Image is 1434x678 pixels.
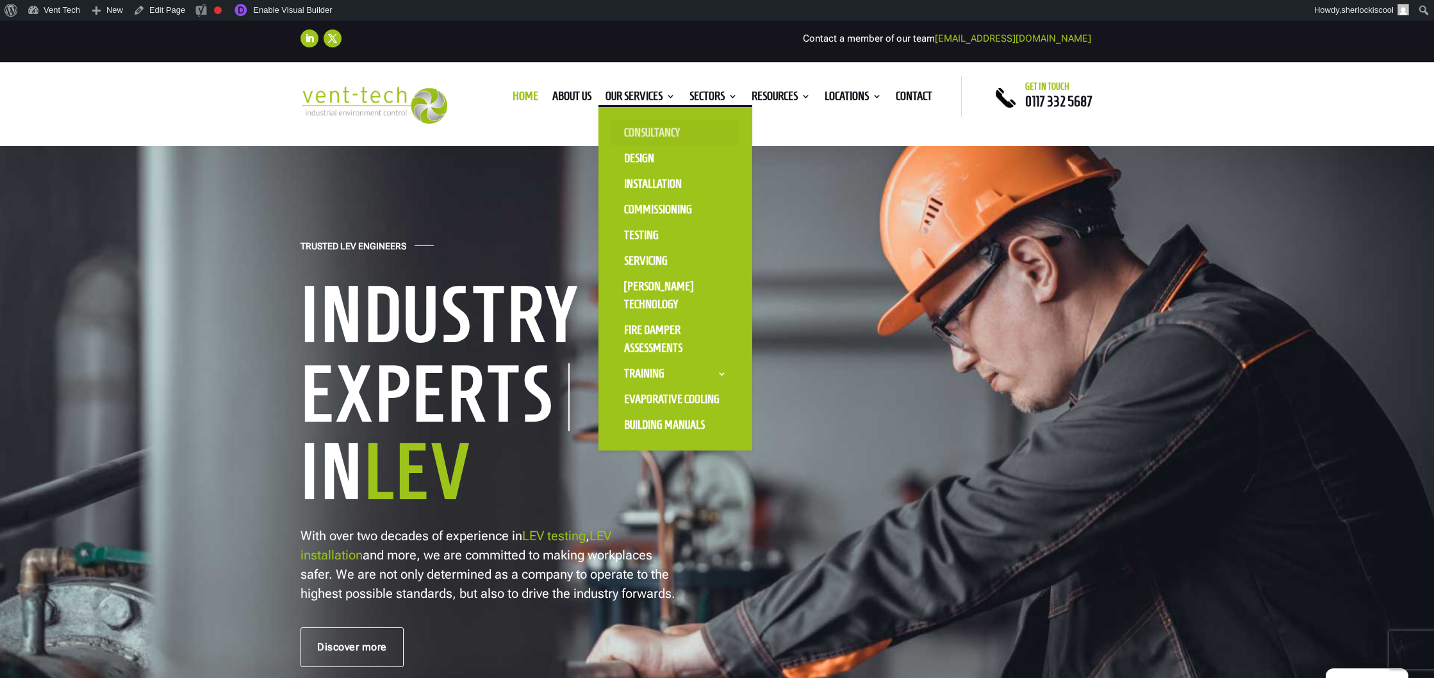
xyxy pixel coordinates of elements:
a: Training [611,361,739,386]
a: Consultancy [611,120,739,145]
a: Follow on LinkedIn [301,29,318,47]
span: sherlockiscool [1341,5,1394,15]
a: Design [611,145,739,171]
a: Servicing [611,248,739,274]
a: Home [513,92,538,106]
a: [EMAIL_ADDRESS][DOMAIN_NAME] [935,33,1091,44]
a: Contact [896,92,932,106]
a: About us [552,92,591,106]
a: Sectors [689,92,738,106]
h4: Trusted LEV Engineers [301,241,406,258]
div: Focus keyphrase not set [214,6,222,14]
a: Locations [825,92,882,106]
span: Get in touch [1025,81,1069,92]
a: Installation [611,171,739,197]
span: LEV [364,429,472,513]
a: LEV testing [522,528,586,543]
h1: Experts [301,363,570,431]
a: Follow on X [324,29,342,47]
a: Testing [611,222,739,248]
a: LEV installation [301,528,611,563]
h1: In [301,431,698,518]
a: Discover more [301,627,404,667]
a: 0117 332 5687 [1025,94,1092,109]
p: With over two decades of experience in , and more, we are committed to making workplaces safer. W... [301,526,679,603]
a: Fire Damper Assessments [611,317,739,361]
a: Evaporative Cooling [611,386,739,412]
a: Resources [752,92,811,106]
img: 2023-09-27T08_35_16.549ZVENT-TECH---Clear-background [301,87,447,124]
h1: Industry [301,274,698,361]
a: [PERSON_NAME] Technology [611,274,739,317]
a: Commissioning [611,197,739,222]
a: Our Services [606,92,675,106]
span: Contact a member of our team [803,33,1091,44]
a: Building Manuals [611,412,739,438]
